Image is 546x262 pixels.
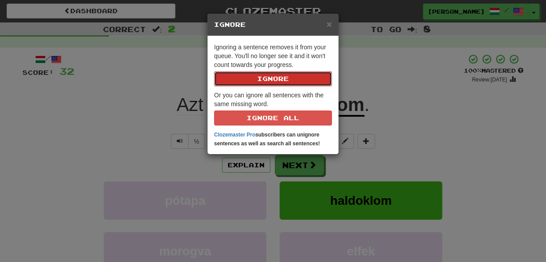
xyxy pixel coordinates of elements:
[214,132,255,138] a: Clozemaster Pro
[214,132,320,147] strong: subscribers can unignore sentences as well as search all sentences!
[214,91,332,125] p: Or you can ignore all sentences with the same missing word.
[327,19,332,29] span: ×
[214,71,332,86] button: Ignore
[214,111,332,125] button: Ignore All
[214,43,332,86] p: Ignoring a sentence removes it from your queue. You'll no longer see it and it won't count toward...
[214,20,332,29] h5: Ignore
[327,19,332,29] button: Close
